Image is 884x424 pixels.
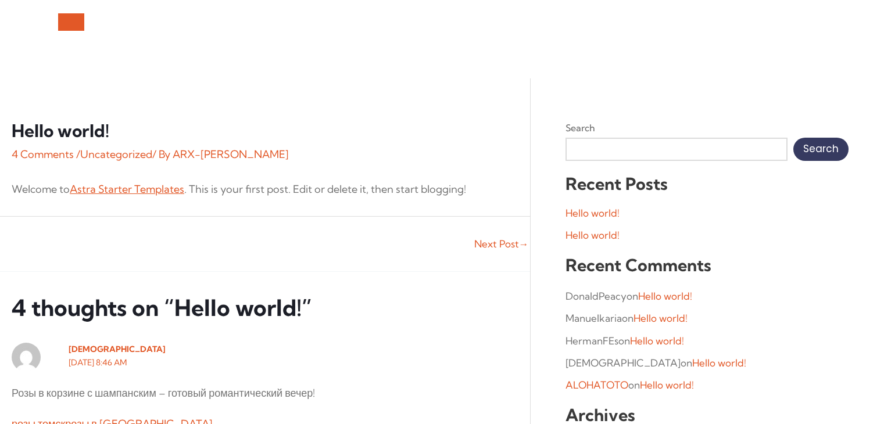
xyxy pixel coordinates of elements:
a: Hello world! [566,207,620,219]
h1: Hello world! [12,120,518,141]
a: ALOHATOTO [566,379,628,391]
span: HermanFEs [566,335,618,347]
h2: Recent Posts [566,174,849,194]
b: [DEMOGRAPHIC_DATA] [69,344,166,354]
a: Uncategorized [80,148,152,161]
footer: on [566,289,849,304]
a: Hello world! [634,312,688,324]
a: ARX-[PERSON_NAME] [173,148,289,161]
a: Hello world! [692,357,746,369]
a: Astra Starter Templates [70,182,184,196]
footer: on [566,311,849,326]
a: Next Post [474,239,529,249]
label: Search [566,122,595,134]
a: Hello world! [630,335,684,347]
span: Manuelkaria [566,312,622,324]
a: Hello world! [638,290,692,302]
a: Hello world! [640,379,694,391]
button: Search [793,138,849,161]
a: 4 Comments [12,148,74,161]
div: / / By [12,147,518,162]
span: → [519,238,529,250]
a: [DATE] 8:46 am [69,357,127,368]
span: [DEMOGRAPHIC_DATA] [566,357,681,369]
h2: Recent Comments [566,255,849,275]
a: Hello world! [566,229,620,241]
footer: on [566,378,849,393]
footer: on [566,355,849,371]
span: DonaldPeacy [566,290,627,302]
p: Welcome to . This is your first post. Edit or delete it, then start blogging! [12,183,518,196]
p: Розы в корзине с шампанским – готовый романтический вечер! [12,387,518,400]
h3: 4 thoughts on “Hello world!” [12,272,518,322]
footer: on [566,333,849,348]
